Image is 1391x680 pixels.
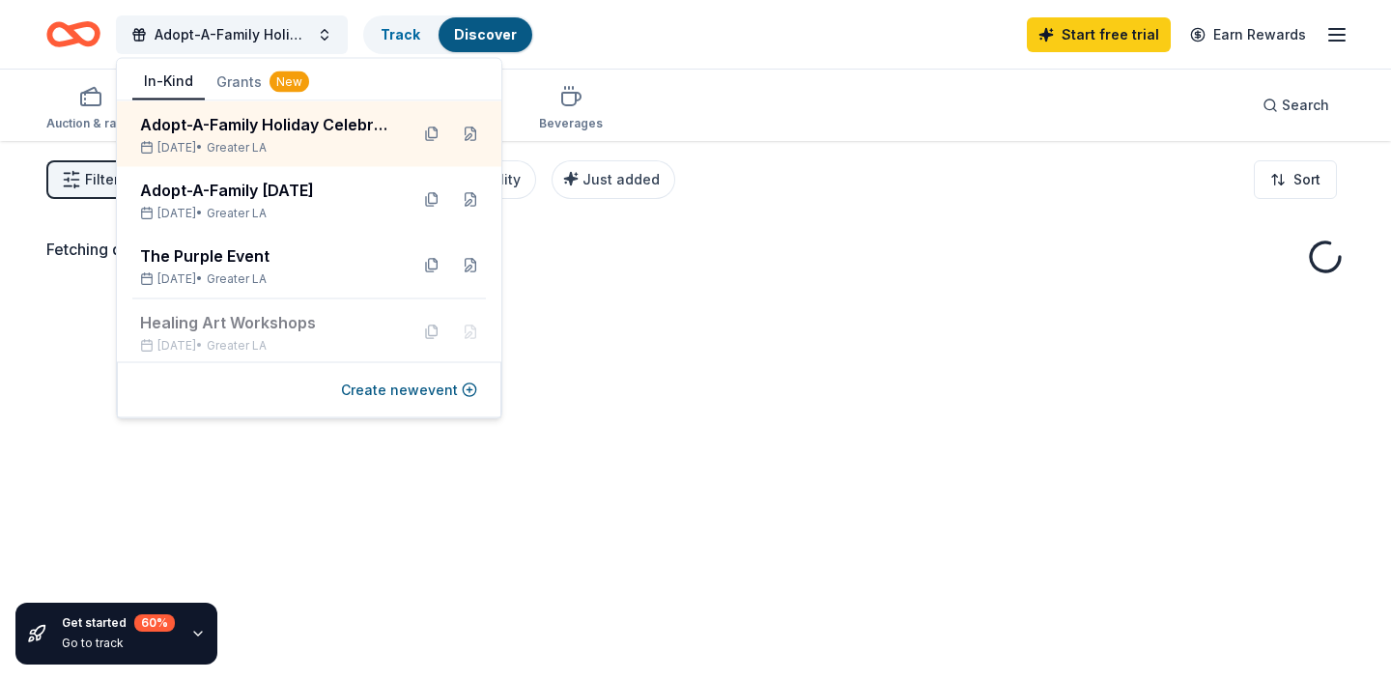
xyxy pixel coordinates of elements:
button: Search [1247,86,1345,125]
div: 60 % [134,614,175,632]
button: TrackDiscover [363,15,534,54]
span: Just added [582,171,660,187]
span: Greater LA [207,206,267,221]
button: Beverages [539,77,603,141]
a: Start free trial [1027,17,1171,52]
div: Go to track [62,636,175,651]
div: Fetching donors, one moment... [46,238,1345,261]
div: Get started [62,614,175,632]
button: Just added [552,160,675,199]
a: Discover [454,26,517,42]
div: [DATE] • [140,140,393,156]
div: Adopt-A-Family [DATE] [140,179,393,202]
a: Home [46,12,100,57]
span: Search [1282,94,1329,117]
a: Earn Rewards [1178,17,1318,52]
div: Beverages [539,116,603,131]
span: Greater LA [207,140,267,156]
a: Track [381,26,419,42]
button: Adopt-A-Family Holiday Celebrations [116,15,348,54]
div: The Purple Event [140,244,393,268]
span: Greater LA [207,271,267,287]
div: [DATE] • [140,206,393,221]
span: Adopt-A-Family Holiday Celebrations [155,23,309,46]
div: Healing Art Workshops [140,311,393,334]
span: Sort [1293,168,1320,191]
div: [DATE] • [140,338,393,354]
div: [DATE] • [140,271,393,287]
button: Filter2 [46,160,134,199]
button: In-Kind [132,64,205,100]
button: Grants [205,65,321,99]
button: Sort [1254,160,1337,199]
div: Adopt-A-Family Holiday Celebrations [140,113,393,136]
div: Auction & raffle [46,116,134,131]
div: New [270,71,309,93]
span: Greater LA [207,338,267,354]
button: Auction & raffle [46,77,134,141]
button: Create newevent [341,379,477,402]
span: Filter [85,168,119,191]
